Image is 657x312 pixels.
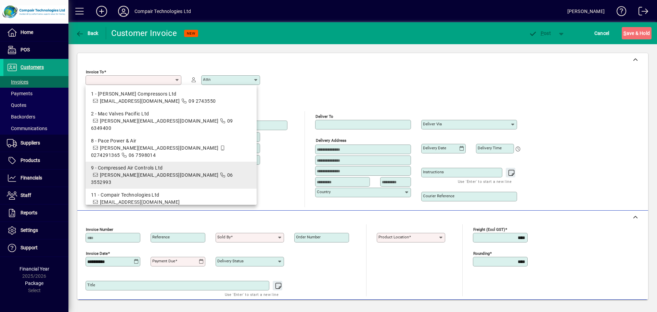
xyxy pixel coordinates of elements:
[3,76,68,88] a: Invoices
[7,102,26,108] span: Quotes
[3,204,68,222] a: Reports
[91,110,251,117] div: 2 - Mac Valves Pacific Ltd
[86,189,257,209] mat-option: 11 - Compair Technologies Ltd
[623,28,650,39] span: ave & Hold
[3,187,68,204] a: Staff
[633,1,648,24] a: Logout
[203,77,210,82] mat-label: Attn
[7,91,33,96] span: Payments
[76,30,99,36] span: Back
[622,27,652,39] button: Save & Hold
[91,164,251,172] div: 9 - Compressed Air Controls Ltd
[423,146,446,150] mat-label: Delivery date
[3,41,68,59] a: POS
[611,1,627,24] a: Knowledge Base
[423,122,442,126] mat-label: Deliver via
[152,235,170,239] mat-label: Reference
[21,227,38,233] span: Settings
[593,27,611,39] button: Cancel
[87,283,95,287] mat-label: Title
[86,88,257,108] mat-option: 1 - Plummer Compressors Ltd
[7,126,47,131] span: Communications
[100,199,180,205] span: [EMAIL_ADDRESS][DOMAIN_NAME]
[21,140,40,146] span: Suppliers
[100,145,219,151] span: [PERSON_NAME][EMAIL_ADDRESS][DOMAIN_NAME]
[21,175,42,180] span: Financials
[315,114,333,119] mat-label: Deliver To
[21,158,40,163] span: Products
[91,152,120,158] span: 0274291365
[86,251,108,256] mat-label: Invoice date
[567,6,605,17] div: [PERSON_NAME]
[317,189,331,194] mat-label: Country
[541,30,544,36] span: P
[91,137,251,145] div: 8 - Pace Power & Air
[91,191,251,199] div: 11 - Compair Technologies Ltd
[3,24,68,41] a: Home
[187,31,195,36] span: NEW
[3,99,68,111] a: Quotes
[225,290,279,298] mat-hint: Use 'Enter' to start a new line
[20,266,49,272] span: Financial Year
[3,111,68,123] a: Backorders
[3,239,68,257] a: Support
[86,135,257,162] mat-option: 8 - Pace Power & Air
[525,27,554,39] button: Post
[217,235,231,239] mat-label: Sold by
[378,235,409,239] mat-label: Product location
[91,90,251,98] div: 1 - [PERSON_NAME] Compressors Ltd
[86,162,257,189] mat-option: 9 - Compressed Air Controls Ltd
[529,30,551,36] span: ost
[3,88,68,99] a: Payments
[152,259,175,263] mat-label: Payment due
[91,5,113,17] button: Add
[423,194,454,198] mat-label: Courier Reference
[3,170,68,187] a: Financials
[7,79,28,85] span: Invoices
[473,251,490,256] mat-label: Rounding
[189,98,216,104] span: 09 2743550
[113,5,134,17] button: Profile
[21,245,38,250] span: Support
[134,6,191,17] div: Compair Technologies Ltd
[458,177,512,185] mat-hint: Use 'Enter' to start a new line
[25,280,43,286] span: Package
[296,235,321,239] mat-label: Order number
[423,170,444,174] mat-label: Instructions
[21,192,31,198] span: Staff
[129,152,156,158] span: 06 7598014
[478,146,502,150] mat-label: Delivery time
[7,114,35,120] span: Backorders
[100,118,219,124] span: [PERSON_NAME][EMAIL_ADDRESS][DOMAIN_NAME]
[21,29,33,35] span: Home
[21,64,44,70] span: Customers
[21,210,37,215] span: Reports
[3,135,68,152] a: Suppliers
[3,152,68,169] a: Products
[100,98,180,104] span: [EMAIL_ADDRESS][DOMAIN_NAME]
[3,222,68,239] a: Settings
[86,227,113,232] mat-label: Invoice number
[86,70,104,74] mat-label: Invoice To
[68,27,106,39] app-page-header-button: Back
[623,30,626,36] span: S
[111,28,177,39] div: Customer Invoice
[100,172,219,178] span: [PERSON_NAME][EMAIL_ADDRESS][DOMAIN_NAME]
[473,227,505,232] mat-label: Freight (excl GST)
[217,259,244,263] mat-label: Delivery status
[21,47,30,52] span: POS
[74,27,100,39] button: Back
[3,123,68,134] a: Communications
[86,108,257,135] mat-option: 2 - Mac Valves Pacific Ltd
[594,28,609,39] span: Cancel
